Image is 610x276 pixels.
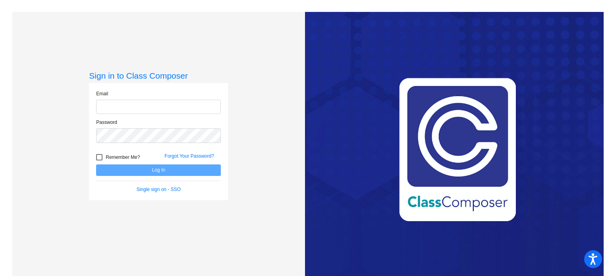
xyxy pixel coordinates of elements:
[96,164,221,176] button: Log In
[164,153,214,159] a: Forgot Your Password?
[137,187,181,192] a: Single sign on - SSO
[89,71,228,81] h3: Sign in to Class Composer
[106,152,140,162] span: Remember Me?
[96,119,117,126] label: Password
[96,90,108,97] label: Email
